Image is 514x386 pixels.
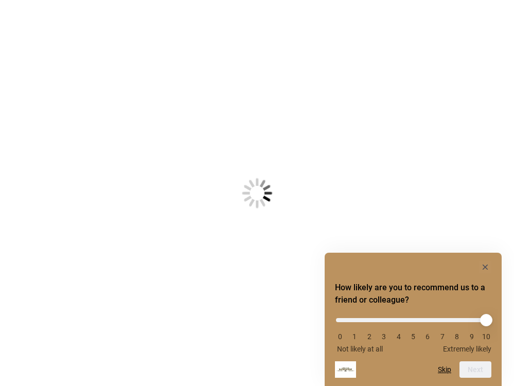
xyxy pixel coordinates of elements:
img: Loading [191,127,323,259]
li: 0 [335,332,345,341]
li: 7 [437,332,448,341]
li: 4 [394,332,404,341]
div: How likely are you to recommend us to a friend or colleague? Select an option from 0 to 10, with ... [335,310,491,353]
li: 6 [422,332,433,341]
button: Hide survey [479,261,491,273]
li: 10 [481,332,491,341]
li: 9 [467,332,477,341]
button: Skip [438,365,451,374]
span: Not likely at all [337,345,383,353]
button: Next question [459,361,491,378]
li: 2 [364,332,375,341]
li: 1 [349,332,360,341]
h2: How likely are you to recommend us to a friend or colleague? Select an option from 0 to 10, with ... [335,282,491,306]
li: 5 [408,332,418,341]
li: 3 [379,332,389,341]
span: Extremely likely [443,345,491,353]
li: 8 [452,332,462,341]
div: How likely are you to recommend us to a friend or colleague? Select an option from 0 to 10, with ... [335,261,491,378]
